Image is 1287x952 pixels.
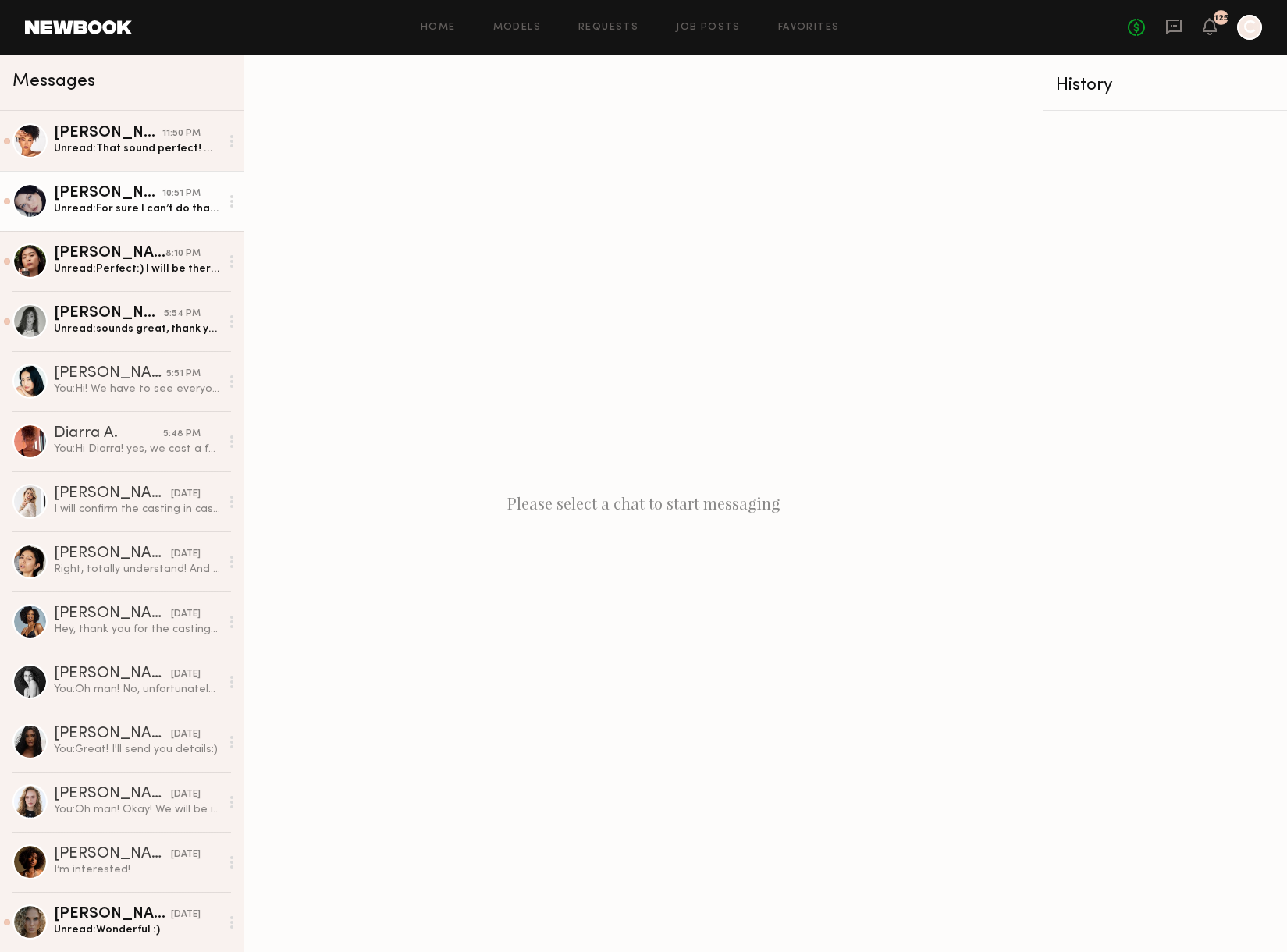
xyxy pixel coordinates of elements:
div: [DATE] [171,547,201,562]
a: Job Posts [676,23,741,33]
div: I will confirm the casting in case if I can make it! [54,502,220,517]
div: [PERSON_NAME] [54,186,162,201]
a: Models [493,23,541,33]
div: [PERSON_NAME] [54,787,171,802]
div: [PERSON_NAME] [54,486,171,502]
div: [PERSON_NAME] [54,126,162,141]
div: Hey, thank you for the casting opportunity. Unfortunately I am out of town next week and won’t be... [54,622,220,637]
div: 5:54 PM [164,307,201,321]
div: [PERSON_NAME] [54,366,166,382]
div: Unread: Wonderful :) [54,922,220,937]
div: [PERSON_NAME] [54,606,171,622]
div: [DATE] [171,727,201,742]
div: Unread: sounds great, thank you for the details! see you then :) [54,321,220,336]
div: [DATE] [171,787,201,802]
div: [PERSON_NAME] [54,907,171,922]
div: [PERSON_NAME] [54,666,171,682]
div: You: Hi! We have to see everyone in person for shade match. Don't worry, we cast and shoot severa... [54,382,220,396]
div: [PERSON_NAME] [54,246,165,261]
a: Requests [578,23,638,33]
div: 5:48 PM [163,427,201,442]
div: [DATE] [171,607,201,622]
div: Unread: Perfect:) I will be there! Thanks! [54,261,220,276]
div: Please select a chat to start messaging [244,55,1043,952]
div: [PERSON_NAME] [54,726,171,742]
div: You: Oh man! Okay! We will be in touch for the next one! [54,802,220,817]
div: I’m interested! [54,862,220,877]
div: You: Great! I'll send you details:) [54,742,220,757]
div: Diarra A. [54,426,163,442]
div: Unread: That sound perfect! Will do! Thank you so much!! [54,141,220,156]
div: [PERSON_NAME] [54,306,164,321]
div: [DATE] [171,847,201,862]
div: [DATE] [171,667,201,682]
a: Home [421,23,456,33]
div: [PERSON_NAME] [54,847,171,862]
div: History [1056,76,1275,94]
div: 125 [1214,14,1228,23]
div: Unread: For sure I can’t do that, thank you so much, please let me know if it’s possible [54,201,220,216]
div: [DATE] [171,487,201,502]
a: C [1237,15,1262,40]
div: [DATE] [171,908,201,922]
span: Messages [12,73,95,91]
div: You: Oh man! No, unfortunately not. Well, you could come to the casting next week and we can see ... [54,682,220,697]
div: [PERSON_NAME] [54,546,171,562]
div: 11:50 PM [162,126,201,141]
div: You: Hi Diarra! yes, we cast a few times a year. I will let you know when the next one is:) [54,442,220,456]
div: Right, totally understand! And okay awesome thank you so much! Have a great day! [54,562,220,577]
div: 5:51 PM [166,367,201,382]
div: 8:10 PM [165,247,201,261]
div: 10:51 PM [162,186,201,201]
a: Favorites [778,23,840,33]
